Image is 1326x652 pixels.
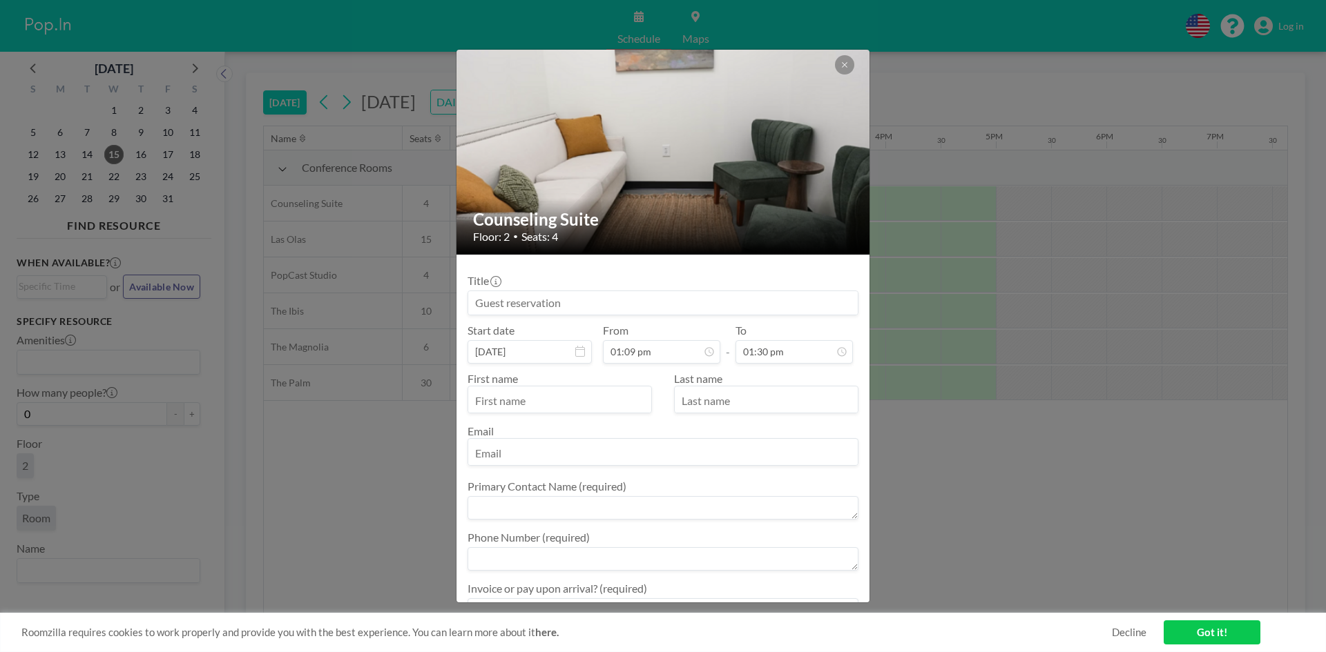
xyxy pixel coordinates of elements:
[1164,620,1260,644] a: Got it!
[468,442,858,465] input: Email
[473,230,510,244] span: Floor: 2
[468,291,858,315] input: Guest reservation
[473,209,854,230] h2: Counseling Suite
[21,626,1112,639] span: Roomzilla requires cookies to work properly and provide you with the best experience. You can lea...
[521,230,558,244] span: Seats: 4
[457,37,871,267] img: 537.png
[468,324,515,337] label: Start date
[1112,626,1146,639] a: Decline
[468,424,494,437] label: Email
[468,274,500,288] label: Title
[468,582,647,595] label: Invoice or pay upon arrival? (required)
[535,626,559,638] a: here.
[674,372,722,385] label: Last name
[468,480,626,493] label: Primary Contact Name (required)
[675,389,858,413] input: Last name
[513,231,518,241] span: •
[468,372,518,385] label: First name
[603,324,628,337] label: From
[726,328,730,359] span: -
[468,389,651,413] input: First name
[468,531,590,544] label: Phone Number (required)
[736,324,747,337] label: To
